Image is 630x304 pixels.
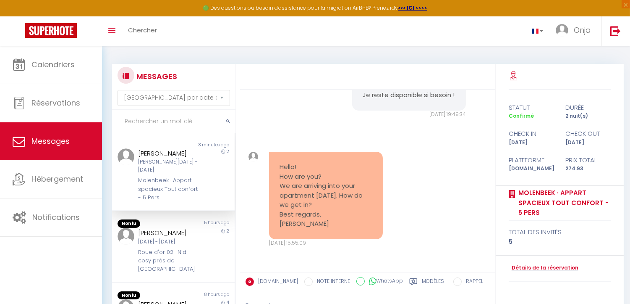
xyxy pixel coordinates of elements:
[25,23,77,38] img: Super Booking
[173,142,235,148] div: 8 minutes ago
[556,24,568,37] img: ...
[560,103,617,113] div: durée
[118,148,134,165] img: ...
[352,111,466,119] div: [DATE] 19:49:34
[128,26,157,34] span: Chercher
[509,264,578,272] a: Détails de la réservation
[560,155,617,165] div: Prix total
[118,219,140,228] span: Non lu
[503,165,560,173] div: [DOMAIN_NAME]
[365,277,403,286] label: WhatsApp
[227,228,229,234] span: 2
[173,219,235,228] div: 5 hours ago
[515,188,611,218] a: Molenbeek · Appart spacieux Tout confort - 5 Pers
[138,238,199,246] div: [DATE] - [DATE]
[503,129,560,139] div: check in
[112,110,235,133] input: Rechercher un mot clé
[31,59,75,70] span: Calendriers
[363,81,455,100] pre: Le plaisir est pour moi :) Je reste disponible si besoin !
[560,112,617,120] div: 2 nuit(s)
[462,278,483,287] label: RAPPEL
[31,136,70,146] span: Messages
[138,148,199,159] div: [PERSON_NAME]
[118,228,134,245] img: ...
[549,16,601,46] a: ... Onja
[560,165,617,173] div: 274.93
[31,174,83,184] span: Hébergement
[134,67,177,86] h3: MESSAGES
[610,26,621,36] img: logout
[503,139,560,147] div: [DATE]
[313,278,350,287] label: NOTE INTERNE
[509,237,611,247] div: 5
[509,112,534,119] span: Confirmé
[138,176,199,202] div: Molenbeek · Appart spacieux Tout confort - 5 Pers
[138,158,199,174] div: [PERSON_NAME][DATE] - [DATE]
[31,98,80,108] span: Réservations
[118,291,140,300] span: Non lu
[32,212,80,222] span: Notifications
[503,103,560,113] div: statut
[280,162,372,229] pre: Hello! How are you? We are arriving into your apartment [DATE]. How do we get in? Best regards, [...
[269,239,383,247] div: [DATE] 15:55:09
[560,139,617,147] div: [DATE]
[173,291,235,300] div: 8 hours ago
[138,248,199,274] div: Roue d'or 02 · Nid cosy près de [GEOGRAPHIC_DATA]
[248,152,258,161] img: ...
[227,148,229,155] span: 2
[574,25,591,35] span: Onja
[509,227,611,237] div: total des invités
[122,16,163,46] a: Chercher
[254,278,298,287] label: [DOMAIN_NAME]
[398,4,427,11] a: >>> ICI <<<<
[422,278,444,288] label: Modèles
[503,155,560,165] div: Plateforme
[560,129,617,139] div: check out
[138,228,199,238] div: [PERSON_NAME]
